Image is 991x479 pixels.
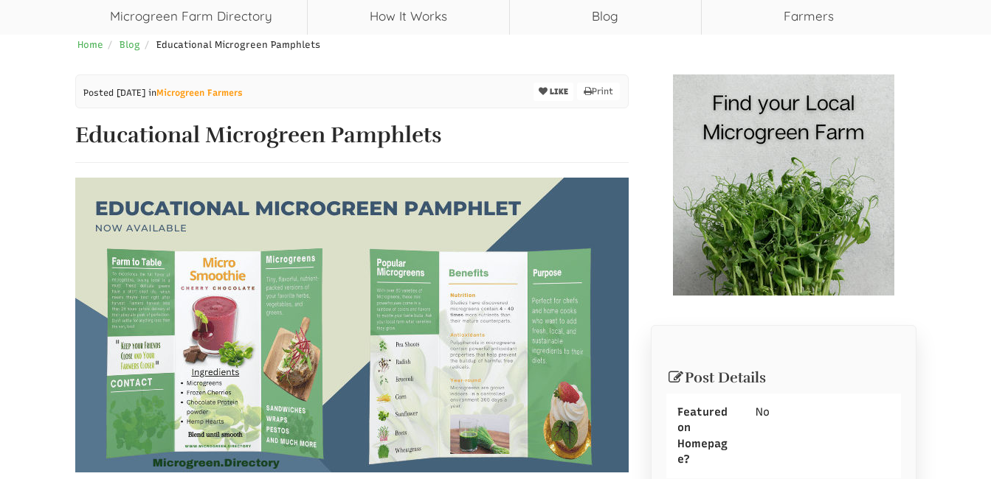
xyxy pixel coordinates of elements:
[666,370,901,386] h3: Post Details
[75,123,629,147] h1: Educational Microgreen Pamphlets
[156,39,320,50] span: Educational Microgreen Pamphlets
[83,88,114,98] span: Posted
[534,83,573,101] button: LIKE
[120,39,140,50] a: Blog
[548,87,568,97] span: LIKE
[673,74,894,296] img: Banner Ad
[577,83,620,100] a: Print
[666,394,745,479] div: Featured on Homepage?
[148,86,243,99] span: in
[77,39,103,50] a: Home
[756,405,770,419] span: No
[75,178,629,472] img: Educational Microgreen Pamphlets
[156,88,243,98] a: Microgreen Farmers
[117,88,145,98] span: [DATE]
